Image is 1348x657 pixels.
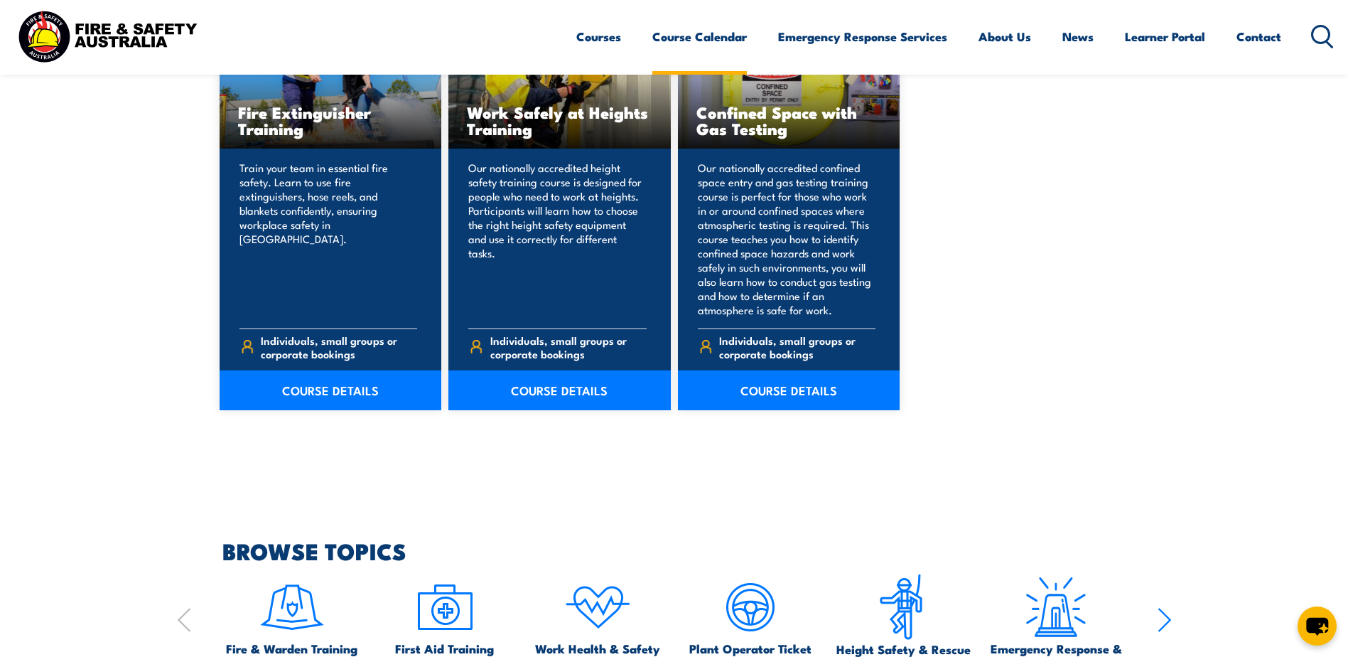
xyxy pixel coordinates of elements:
[222,540,1172,560] h2: BROWSE TOPICS
[261,333,417,360] span: Individuals, small groups or corporate bookings
[395,641,494,656] span: First Aid Training
[719,333,875,360] span: Individuals, small groups or corporate bookings
[448,370,671,410] a: COURSE DETAILS
[239,161,418,317] p: Train your team in essential fire safety. Learn to use fire extinguishers, hose reels, and blanke...
[978,18,1031,55] a: About Us
[226,574,357,656] a: Fire & Warden Training
[411,574,478,641] img: icon-2
[1023,574,1089,641] img: Emergency Response Icon
[1236,18,1281,55] a: Contact
[468,161,647,317] p: Our nationally accredited height safety training course is designed for people who need to work a...
[395,574,494,656] a: First Aid Training
[490,333,647,360] span: Individuals, small groups or corporate bookings
[220,370,442,410] a: COURSE DETAILS
[678,370,900,410] a: COURSE DETAILS
[564,574,631,641] img: icon-4
[698,161,876,317] p: Our nationally accredited confined space entry and gas testing training course is perfect for tho...
[717,574,784,641] img: icon-5
[1125,18,1205,55] a: Learner Portal
[467,104,652,137] h3: Work Safely at Heights Training
[238,104,424,137] h3: Fire Extinguisher Training
[226,641,357,656] span: Fire & Warden Training
[259,574,325,641] img: icon-1
[652,18,747,55] a: Course Calendar
[576,18,621,55] a: Courses
[870,574,937,641] img: icon-6
[778,18,947,55] a: Emergency Response Services
[1062,18,1094,55] a: News
[1298,607,1337,646] button: chat-button
[696,104,882,137] h3: Confined Space with Gas Testing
